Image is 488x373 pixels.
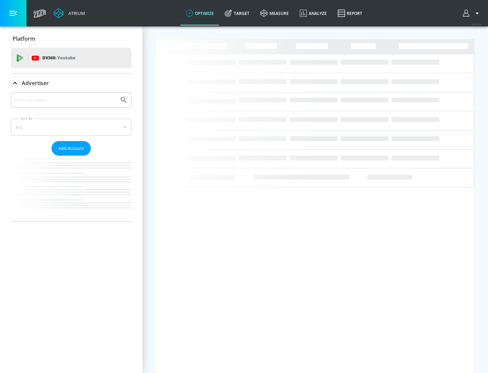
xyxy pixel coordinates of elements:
[11,48,131,68] div: DV360: Youtube
[255,1,294,25] a: measure
[57,54,75,61] p: Youtube
[11,29,131,48] div: Platform
[52,141,91,156] button: Add Account
[22,79,49,87] p: Advertiser
[11,119,131,136] div: A-Z
[294,1,332,25] a: Analyze
[332,1,368,25] a: Report
[66,10,85,16] div: Atrium
[219,1,255,25] a: Target
[42,54,75,62] p: DV360:
[180,1,219,25] a: optimize
[11,74,131,93] div: Advertiser
[11,92,131,221] div: Advertiser
[19,116,34,121] label: Sort By
[54,8,85,18] a: Atrium
[472,22,481,26] span: v 4.24.0
[14,96,116,104] input: Search by name
[58,144,84,152] span: Add Account
[13,35,35,42] p: Platform
[11,156,131,221] nav: list of Advertiser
